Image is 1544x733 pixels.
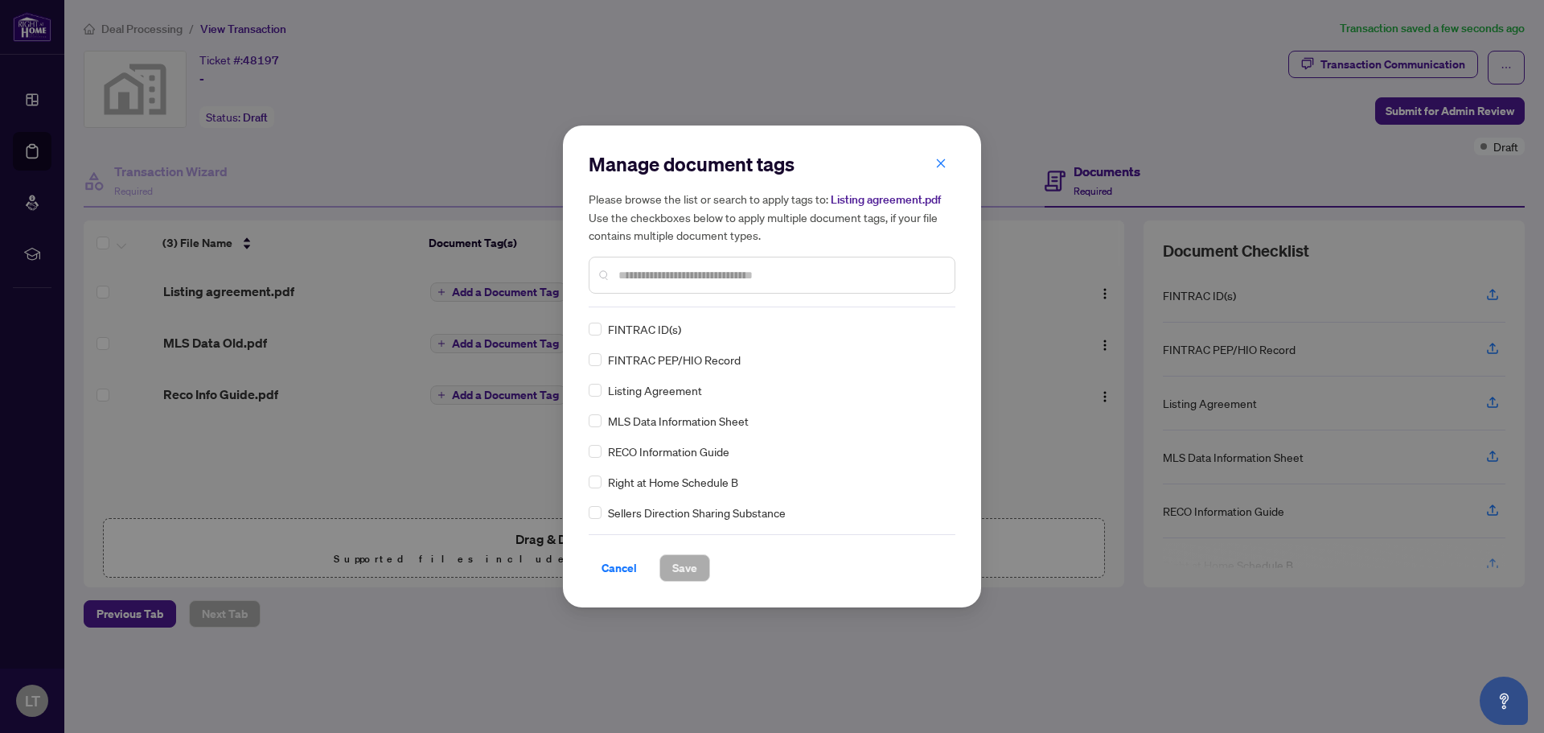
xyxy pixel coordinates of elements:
span: MLS Data Information Sheet [608,412,749,430]
span: close [935,158,947,169]
button: Cancel [589,554,650,582]
span: RECO Information Guide [608,443,729,460]
span: Sellers Direction Sharing Substance [608,504,786,521]
span: Listing agreement.pdf [831,192,941,207]
button: Save [659,554,710,582]
span: Listing Agreement [608,381,702,399]
span: Cancel [602,555,637,581]
span: FINTRAC ID(s) [608,320,681,338]
h2: Manage document tags [589,151,955,177]
button: Open asap [1480,677,1528,725]
span: Right at Home Schedule B [608,473,738,491]
span: FINTRAC PEP/HIO Record [608,351,741,369]
h5: Please browse the list or search to apply tags to: Use the checkboxes below to apply multiple doc... [589,190,955,244]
